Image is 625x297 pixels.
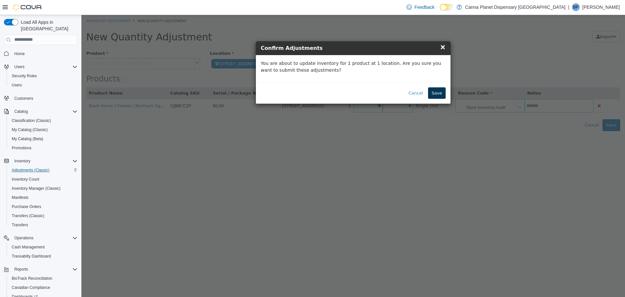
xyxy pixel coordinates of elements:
a: Inventory Count [9,175,42,183]
span: My Catalog (Classic) [12,127,48,132]
button: Reports [1,265,80,274]
span: Inventory [12,157,77,165]
button: Inventory [12,157,33,165]
button: My Catalog (Classic) [7,125,80,134]
span: Purchase Orders [9,203,77,211]
span: Canadian Compliance [9,284,77,291]
button: Catalog [12,108,30,115]
span: Transfers (Classic) [9,212,77,220]
span: Promotions [9,144,77,152]
button: Manifests [7,193,80,202]
span: Customers [12,94,77,102]
a: Cash Management [9,243,47,251]
a: Inventory Manager (Classic) [9,185,63,192]
p: | [568,3,569,11]
button: Canadian Compliance [7,283,80,292]
button: Security Roles [7,71,80,81]
span: Adjustments (Classic) [9,166,77,174]
button: Reports [12,265,31,273]
button: Purchase Orders [7,202,80,211]
span: Cash Management [12,245,45,250]
button: Classification (Classic) [7,116,80,125]
span: Classification (Classic) [9,117,77,125]
button: Home [1,49,80,58]
a: Feedback [404,1,437,14]
span: Classification (Classic) [12,118,51,123]
span: Inventory Count [12,177,39,182]
span: Reports [14,267,28,272]
p: [PERSON_NAME] [582,3,620,11]
button: Operations [12,234,36,242]
span: Users [14,64,24,69]
span: Feedback [414,4,434,10]
button: Transfers (Classic) [7,211,80,220]
a: Adjustments (Classic) [9,166,52,174]
span: Promotions [12,145,32,151]
span: Users [12,82,22,88]
button: Catalog [1,107,80,116]
span: Cash Management [9,243,77,251]
span: My Catalog (Beta) [12,136,43,141]
button: Inventory [1,156,80,166]
a: Manifests [9,194,31,201]
a: Transfers (Classic) [9,212,47,220]
button: Inventory Manager (Classic) [7,184,80,193]
button: Inventory Count [7,175,80,184]
span: Transfers (Classic) [12,213,44,218]
button: Transfers [7,220,80,230]
a: Transfers [9,221,31,229]
a: Security Roles [9,72,39,80]
span: Manifests [12,195,28,200]
button: Cash Management [7,243,80,252]
button: Cancel [324,72,345,84]
span: BP [573,3,578,11]
span: Reports [12,265,77,273]
span: My Catalog (Classic) [9,126,77,134]
span: Manifests [9,194,77,201]
span: Operations [14,235,34,241]
a: Home [12,50,27,58]
span: Traceabilty Dashboard [12,254,51,259]
span: Users [9,81,77,89]
button: Users [1,62,80,71]
span: BioTrack Reconciliation [9,275,77,282]
button: BioTrack Reconciliation [7,274,80,283]
a: Users [9,81,24,89]
a: Customers [12,95,36,102]
span: Catalog [12,108,77,115]
button: My Catalog (Beta) [7,134,80,143]
a: Traceabilty Dashboard [9,252,53,260]
span: Canadian Compliance [12,285,50,290]
a: BioTrack Reconciliation [9,275,55,282]
span: Transfers [12,222,28,228]
p: Canna Planet Dispensary [GEOGRAPHIC_DATA] [465,3,565,11]
button: Customers [1,94,80,103]
a: Canadian Compliance [9,284,53,291]
span: BioTrack Reconciliation [12,276,52,281]
span: × [358,28,364,36]
p: You are about to update inventory for 1 product at 1 location. Are you sure you want to submit th... [179,45,364,59]
button: Save [347,72,364,84]
div: Binal Patel [572,3,580,11]
span: Home [12,50,77,58]
span: My Catalog (Beta) [9,135,77,143]
span: Inventory Manager (Classic) [12,186,61,191]
a: My Catalog (Beta) [9,135,46,143]
span: Adjustments (Classic) [12,168,49,173]
a: Promotions [9,144,34,152]
img: Cova [13,4,42,10]
button: Operations [1,233,80,243]
span: Home [14,51,25,56]
a: My Catalog (Classic) [9,126,50,134]
a: Purchase Orders [9,203,44,211]
span: Users [12,63,77,71]
a: Classification (Classic) [9,117,54,125]
span: Load All Apps in [GEOGRAPHIC_DATA] [18,19,77,32]
span: Security Roles [9,72,77,80]
span: Inventory [14,158,30,164]
span: Catalog [14,109,28,114]
span: Inventory Manager (Classic) [9,185,77,192]
span: Security Roles [12,73,37,79]
span: Inventory Count [9,175,77,183]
